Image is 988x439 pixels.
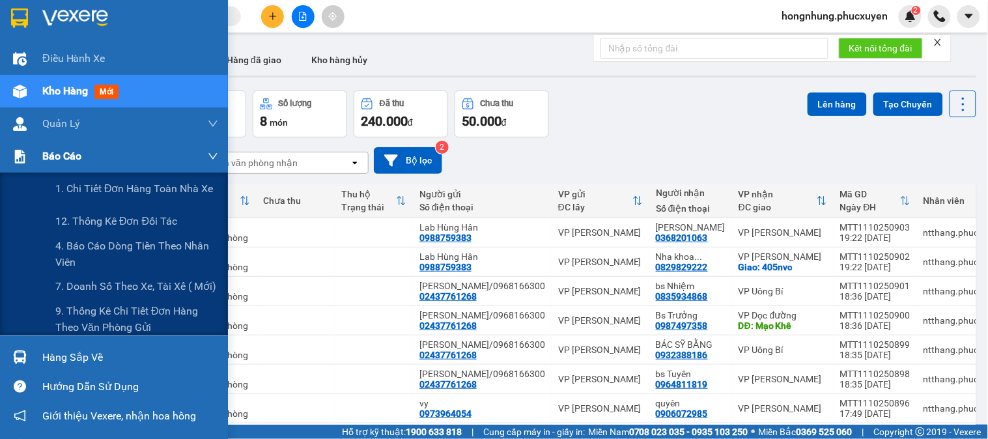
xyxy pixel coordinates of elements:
[558,227,643,238] div: VP [PERSON_NAME]
[361,113,408,129] span: 240.000
[55,238,218,270] span: 4. Báo cáo dòng tiền theo nhân viên
[558,286,643,296] div: VP [PERSON_NAME]
[552,184,649,218] th: Toggle SortBy
[797,427,853,437] strong: 0369 525 060
[656,320,708,331] div: 0987497358
[419,408,472,419] div: 0973964054
[656,203,726,214] div: Số điện thoại
[328,12,337,21] span: aim
[14,410,26,422] span: notification
[656,408,708,419] div: 0906072985
[656,262,708,272] div: 0829829222
[419,379,477,389] div: 02437761268
[840,350,910,360] div: 18:35 [DATE]
[261,5,284,28] button: plus
[408,117,413,128] span: đ
[419,398,545,408] div: vy
[656,188,726,198] div: Người nhận
[208,119,218,129] span: down
[335,184,413,218] th: Toggle SortBy
[558,202,632,212] div: ĐC lấy
[840,202,900,212] div: Ngày ĐH
[840,310,910,320] div: MTT1110250900
[322,5,345,28] button: aim
[732,184,834,218] th: Toggle SortBy
[42,50,106,66] span: Điều hành xe
[208,151,218,162] span: down
[263,195,328,206] div: Chưa thu
[840,369,910,379] div: MTT1110250898
[483,425,585,439] span: Cung cấp máy in - giấy in:
[808,92,867,116] button: Lên hàng
[656,398,726,408] div: quyên
[208,156,298,169] div: Chọn văn phòng nhận
[588,425,748,439] span: Miền Nam
[436,141,449,154] sup: 2
[840,379,910,389] div: 18:35 [DATE]
[739,310,827,320] div: VP Dọc đường
[279,99,312,108] div: Số lượng
[419,350,477,360] div: 02437761268
[656,339,726,350] div: BÁC SỸ BẰNG
[42,148,81,164] span: Báo cáo
[419,339,545,350] div: Lad Vũ Gia/0968166300
[558,403,643,414] div: VP [PERSON_NAME]
[739,251,827,262] div: VP [PERSON_NAME]
[55,303,218,335] span: 9. Thống kê chi tiết đơn hàng theo văn phòng gửi
[216,44,292,76] button: Hàng đã giao
[840,262,910,272] div: 19:22 [DATE]
[840,291,910,302] div: 18:36 [DATE]
[55,213,177,229] span: 12. Thống kê đơn đối tác
[42,85,88,97] span: Kho hàng
[419,320,477,331] div: 02437761268
[419,233,472,243] div: 0988759383
[55,180,214,197] span: 1. Chi tiết đơn hàng toàn nhà xe
[406,427,462,437] strong: 1900 633 818
[759,425,853,439] span: Miền Bắc
[11,8,28,28] img: logo-vxr
[268,12,277,21] span: plus
[419,222,545,233] div: Lab Hùng Hân
[558,345,643,355] div: VP [PERSON_NAME]
[739,227,827,238] div: VP [PERSON_NAME]
[42,348,218,367] div: Hàng sắp về
[873,92,943,116] button: Tạo Chuyến
[912,6,921,15] sup: 2
[934,10,946,22] img: phone-icon
[849,41,912,55] span: Kết nối tổng đài
[419,281,545,291] div: Lad Vũ Gia/0968166300
[840,320,910,331] div: 18:36 [DATE]
[656,291,708,302] div: 0835934868
[472,425,473,439] span: |
[914,6,918,15] span: 2
[419,262,472,272] div: 0988759383
[419,291,477,302] div: 02437761268
[94,85,119,99] span: mới
[419,189,545,199] div: Người gửi
[42,115,80,132] span: Quản Lý
[840,281,910,291] div: MTT1110250901
[933,38,942,47] span: close
[419,202,545,212] div: Số điện thoại
[298,12,307,21] span: file-add
[739,286,827,296] div: VP Uông Bí
[916,427,925,436] span: copyright
[270,117,288,128] span: món
[834,184,917,218] th: Toggle SortBy
[341,202,396,212] div: Trạng thái
[656,310,726,320] div: Bs Trưởng
[739,403,827,414] div: VP [PERSON_NAME]
[905,10,916,22] img: icon-new-feature
[501,117,507,128] span: đ
[42,377,218,397] div: Hướng dẫn sử dụng
[481,99,514,108] div: Chưa thu
[656,379,708,389] div: 0964811819
[13,150,27,163] img: solution-icon
[311,55,367,65] span: Kho hàng hủy
[13,117,27,131] img: warehouse-icon
[862,425,864,439] span: |
[260,113,267,129] span: 8
[840,222,910,233] div: MTT1110250903
[253,91,347,137] button: Số lượng8món
[739,374,827,384] div: VP [PERSON_NAME]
